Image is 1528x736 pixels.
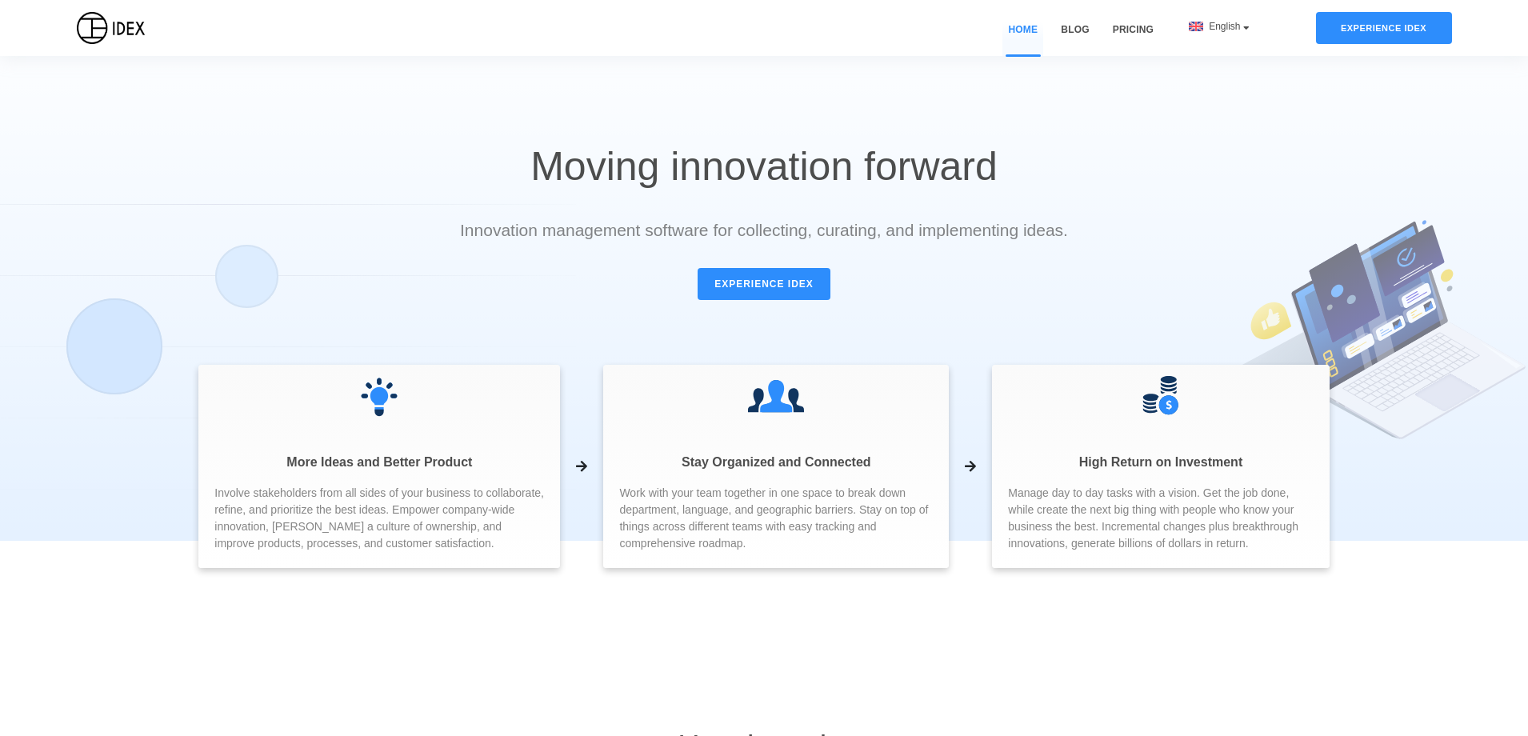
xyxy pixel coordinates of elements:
a: Blog [1055,22,1094,56]
img: flag [1189,22,1203,31]
img: IDEX Logo [77,12,145,44]
a: Home [1002,22,1043,56]
span: English [1209,21,1240,32]
a: Pricing [1107,22,1159,56]
p: High Return on Investment [1008,453,1313,472]
a: Experience IDEX [698,268,830,300]
span: Work with your team together in one space to break down department, language, and geographic barr... [619,485,933,552]
p: Stay Organized and Connected [619,453,933,472]
img: ... [357,374,402,418]
img: ... [1142,376,1178,415]
span: Manage day to day tasks with a vision. Get the job done, while create the next big thing with peo... [1008,485,1313,552]
div: Experience IDEX [1316,12,1452,44]
img: ... [748,374,804,418]
span: Involve stakeholders from all sides of your business to collaborate, refine, and prioritize the b... [214,485,544,552]
p: More Ideas and Better Product [214,453,544,472]
p: Innovation management software for collecting, curating, and implementing ideas. [420,218,1108,242]
div: English [1189,19,1249,34]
